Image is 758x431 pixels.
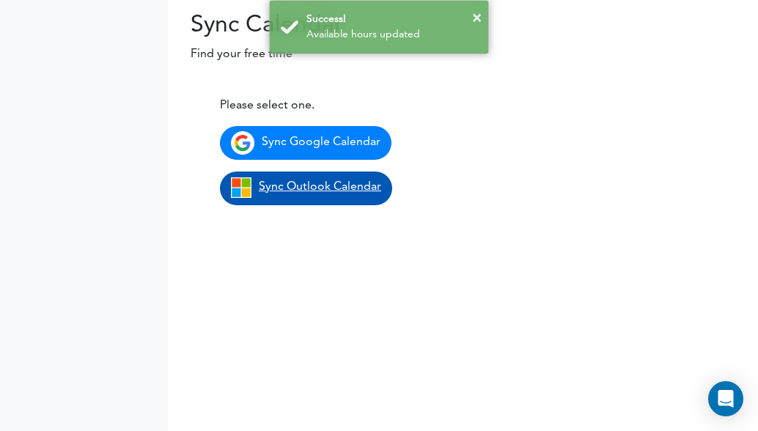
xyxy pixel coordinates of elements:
[231,177,251,198] img: microsoft_icon.png
[262,136,380,148] span: Sync Google Calendar
[306,27,477,43] div: Available hours updated
[306,12,477,27] div: Success!
[169,45,758,63] p: Find your free time
[259,181,381,193] span: Sync Outlook Calendar
[708,381,743,416] div: Open Intercom Messenger
[220,97,440,114] div: Please select one.
[472,7,482,29] button: ×
[231,131,254,155] img: google_icon.png
[220,126,391,160] a: Sync Google Calendar
[220,172,392,205] a: Sync Outlook Calendar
